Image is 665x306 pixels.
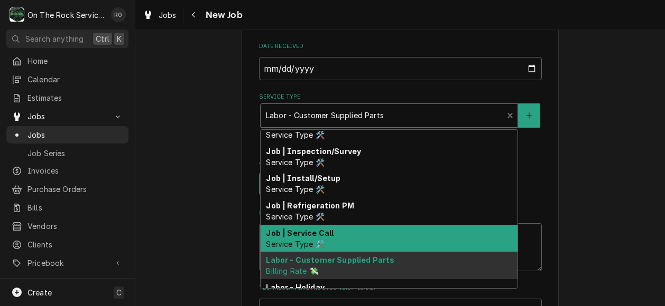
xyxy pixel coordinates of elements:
[10,7,24,22] div: O
[518,103,540,128] button: Create New Service
[27,92,123,103] span: Estimates
[27,202,123,213] span: Bills
[259,93,542,101] label: Service Type
[10,7,24,22] div: On The Rock Services's Avatar
[266,174,340,183] strong: Job | Install/Setup
[27,288,52,297] span: Create
[6,30,128,48] button: Search anythingCtrlK
[25,33,84,44] span: Search anything
[111,7,126,22] div: RO
[27,184,123,195] span: Purchase Orders
[186,6,202,23] button: Navigate back
[6,126,128,144] a: Jobs
[27,148,123,159] span: Job Series
[138,6,181,24] a: Jobs
[526,112,532,119] svg: Create New Service
[266,130,324,139] span: Service Type 🛠️
[6,162,128,179] a: Invoices
[6,108,128,125] a: Go to Jobs
[259,42,542,51] label: Date Received
[266,283,324,292] strong: Labor - Holiday
[116,287,122,298] span: C
[6,89,128,107] a: Estimates
[202,8,243,22] span: New Job
[259,158,542,196] div: Job Type
[266,201,354,210] strong: Job | Refrigeration PM
[266,147,361,156] strong: Job | Inspection/Survey
[6,274,128,291] a: Reports
[6,254,128,272] a: Go to Pricebook
[6,145,128,162] a: Job Series
[6,180,128,198] a: Purchase Orders
[27,55,123,66] span: Home
[27,129,123,140] span: Jobs
[27,221,123,232] span: Vendors
[27,239,123,250] span: Clients
[259,93,542,145] div: Service Type
[266,185,324,194] span: Service Type 🛠️
[27,277,123,288] span: Reports
[27,111,107,122] span: Jobs
[259,57,542,80] input: yyyy-mm-dd
[259,158,542,167] label: Job Type
[266,255,394,264] strong: Labor - Customer Supplied Parts
[27,257,107,269] span: Pricebook
[27,165,123,176] span: Invoices
[259,209,542,271] div: Reason For Call
[96,33,109,44] span: Ctrl
[266,266,318,275] span: Billing Rate 💸
[159,9,177,21] span: Jobs
[266,228,334,237] strong: Job | Service Call
[6,199,128,216] a: Bills
[117,33,122,44] span: K
[27,74,123,85] span: Calendar
[6,236,128,253] a: Clients
[6,217,128,235] a: Vendors
[111,7,126,22] div: Rich Ortega's Avatar
[259,284,542,292] label: Technician Instructions
[259,223,542,271] textarea: Make table not cooling properly.
[6,71,128,88] a: Calendar
[259,209,542,217] label: Reason For Call
[266,158,324,167] span: Service Type 🛠️
[27,9,105,21] div: On The Rock Services
[266,240,324,248] span: Service Type 🛠️
[266,212,324,221] span: Service Type 🛠️
[6,52,128,70] a: Home
[259,42,542,80] div: Date Received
